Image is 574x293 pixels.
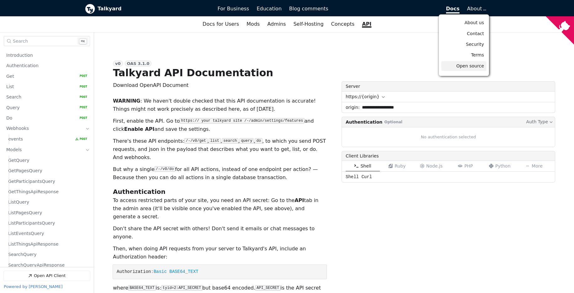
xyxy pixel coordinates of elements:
[8,260,87,270] a: SearchQueryApiResponse
[525,118,554,125] button: Auth Type
[6,93,87,102] a: Search POST
[466,42,484,47] span: Security
[113,187,327,196] h2: Authentication
[342,81,555,91] label: Server
[222,138,238,143] code: search
[117,269,151,274] span: Authorization
[8,220,55,226] span: ListParticipantsQuery
[218,6,249,12] span: For Business
[214,3,253,14] a: For Business
[4,271,90,281] a: Open API Client
[327,19,359,29] a: Concepts
[290,19,327,29] a: Self-Hosting
[441,29,486,39] a: Contact
[8,241,58,247] span: ListThingsApiResponse
[209,138,221,143] code: list
[426,163,443,168] span: Node.js
[75,85,87,89] span: POST
[79,39,87,45] kbd: k
[441,18,486,28] a: About us
[346,119,382,125] span: Authentication
[441,50,486,60] a: Terms
[257,6,282,12] span: Education
[199,19,243,29] a: Docs for Users
[6,145,79,155] a: Models
[8,229,87,239] a: ListEventsQuery
[4,285,62,289] a: Powered by [PERSON_NAME]
[81,40,83,44] span: ⌘
[8,210,42,216] span: ListPagesQuery
[8,208,87,218] a: ListPagesQuery
[98,5,209,13] b: Talkyard
[124,126,155,132] strong: Enable API
[342,151,555,161] div: Client Libraries
[113,196,327,221] p: To access restricted parts of your site, you need an API secret: Go to the tab in the admin area ...
[6,82,87,92] a: List POST
[517,161,551,171] button: More
[75,137,87,141] span: POST
[342,102,360,113] label: origin
[6,115,12,121] span: Do
[113,265,327,279] code: :
[383,119,404,125] span: Optional
[75,95,87,99] span: POST
[8,218,87,228] a: ListParticipantsQuery
[6,126,29,132] span: Webhooks
[342,92,555,102] button: https://{origin}
[128,285,156,290] code: BASE64_TEXT
[75,74,87,78] span: POST
[6,103,87,113] a: Query POST
[180,118,304,123] code: https:// your talkyard site /-/admin/settings/features
[471,52,484,57] span: Terms
[113,117,327,133] p: First, enable the API. Go to and click and save the settings.
[125,61,152,67] div: OAS 3.1.0
[441,61,486,71] a: Open source
[113,225,327,241] p: Don't share the API secret with others! Don't send it emails or chat messages to anyone.
[446,6,460,13] span: Docs
[8,136,23,142] span: events
[113,67,273,79] h1: Talkyard API Documentation
[6,105,20,111] span: Query
[332,3,464,14] a: Docs
[8,178,55,184] span: GetParticipantsQuery
[8,168,42,174] span: GetPagesQuery
[8,262,65,268] span: SearchQueryApiResponse
[113,245,327,261] p: Then, when doing API requests from your server to Talkyard's API, include an Authorization header:
[295,197,304,203] strong: API
[113,81,189,89] button: Download OpenAPI Document
[8,189,59,195] span: GetThingsApiResponse
[155,167,175,172] code: /-/v0/do
[240,138,253,143] code: query
[6,61,87,71] a: Authentication
[113,165,327,182] p: But why a single for all API actions, instead of one endpoint per action? — Because then you can ...
[6,63,39,69] span: Authentication
[243,19,263,29] a: Mods
[8,166,87,176] a: GetPagesQuery
[6,94,21,100] span: Search
[456,63,484,68] span: Open source
[8,239,87,249] a: ListThingsApiResponse
[8,200,29,205] span: ListQuery
[113,98,141,104] b: WARNING
[85,4,95,14] img: Talkyard logo
[6,73,14,79] span: Get
[253,3,285,14] a: Education
[358,19,375,29] a: API
[6,84,14,90] span: List
[285,3,332,14] a: Blog comments
[6,72,87,81] a: Get POST
[255,285,280,290] code: API_SECRET
[532,163,543,168] span: More
[8,135,87,144] a: events POST
[13,39,28,44] span: Search
[85,4,209,14] a: Talkyard logoTalkyard
[6,124,79,134] a: Webhooks
[184,138,207,143] code: /-/v0/get
[467,6,485,12] a: About
[342,171,555,183] div: Shell Curl
[8,187,87,197] a: GetThingsApiResponse
[289,6,328,12] span: Blog comments
[75,106,87,110] span: POST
